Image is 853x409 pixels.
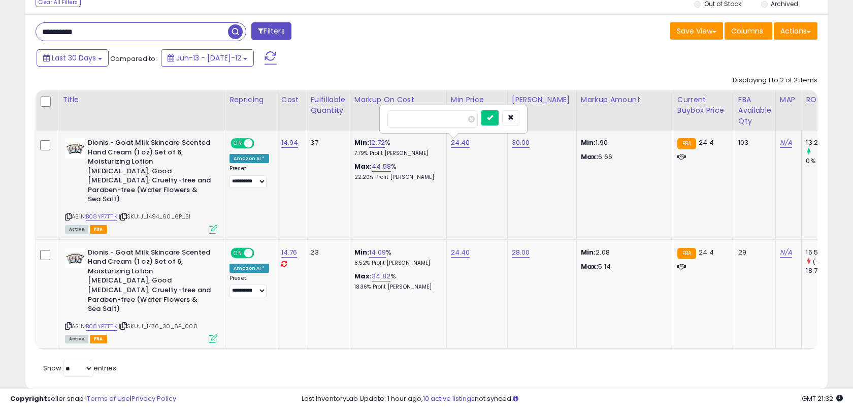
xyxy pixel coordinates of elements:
[229,95,273,105] div: Repricing
[780,247,792,258] a: N/A
[670,22,723,40] button: Save View
[354,272,439,291] div: %
[699,247,714,257] span: 24.4
[43,363,116,373] span: Show: entries
[354,150,439,157] p: 7.79% Profit [PERSON_NAME]
[354,162,439,181] div: %
[65,248,217,342] div: ASIN:
[372,271,390,281] a: 34.82
[350,90,446,131] th: The percentage added to the cost of goods (COGS) that forms the calculator for Min & Max prices.
[65,138,85,159] img: 417HeJBOw9L._SL40_.jpg
[354,138,370,147] b: Min:
[731,26,763,36] span: Columns
[281,138,299,148] a: 14.94
[52,53,96,63] span: Last 30 Days
[253,248,269,257] span: OFF
[806,156,847,166] div: 0%
[354,174,439,181] p: 22.20% Profit [PERSON_NAME]
[813,258,838,266] small: (-11.84%)
[512,95,572,105] div: [PERSON_NAME]
[677,138,696,149] small: FBA
[65,248,85,268] img: 417HeJBOw9L._SL40_.jpg
[806,248,847,257] div: 16.53%
[581,262,665,271] p: 5.14
[581,95,669,105] div: Markup Amount
[369,138,385,148] a: 12.72
[738,248,768,257] div: 29
[229,264,269,273] div: Amazon AI *
[780,95,797,105] div: MAP
[354,247,370,257] b: Min:
[132,394,176,403] a: Privacy Policy
[10,394,47,403] strong: Copyright
[232,248,244,257] span: ON
[87,394,130,403] a: Terms of Use
[738,95,771,127] div: FBA Available Qty
[119,322,198,330] span: | SKU: J_1476_30_6P_000
[229,165,269,188] div: Preset:
[302,394,843,404] div: Last InventoryLab Update: 1 hour ago, not synced.
[65,335,88,343] span: All listings currently available for purchase on Amazon
[806,138,847,147] div: 13.24%
[310,248,342,257] div: 23
[423,394,475,403] a: 10 active listings
[354,95,442,105] div: Markup on Cost
[176,53,241,63] span: Jun-13 - [DATE]-12
[581,247,596,257] strong: Min:
[581,138,596,147] strong: Min:
[677,248,696,259] small: FBA
[229,154,269,163] div: Amazon AI *
[37,49,109,67] button: Last 30 Days
[699,138,714,147] span: 24.4
[512,138,530,148] a: 30.00
[354,260,439,267] p: 8.52% Profit [PERSON_NAME]
[161,49,254,67] button: Jun-13 - [DATE]-12
[232,139,244,148] span: ON
[581,262,599,271] strong: Max:
[119,212,191,221] span: | SKU: J_1494_60_6P_SI
[354,162,372,171] b: Max:
[86,322,117,331] a: B08YP7TT1K
[451,247,470,258] a: 24.40
[581,138,665,147] p: 1.90
[88,138,211,207] b: Dionis - Goat Milk Skincare Scented Hand Cream (1 oz) Set of 6, Moisturizing Lotion [MEDICAL_DATA...
[451,138,470,148] a: 24.40
[251,22,291,40] button: Filters
[806,266,847,275] div: 18.75%
[310,138,342,147] div: 37
[88,248,211,317] b: Dionis - Goat Milk Skincare Scented Hand Cream (1 oz) Set of 6, Moisturizing Lotion [MEDICAL_DATA...
[451,95,503,105] div: Min Price
[780,138,792,148] a: N/A
[802,394,843,403] span: 2025-08-12 21:32 GMT
[372,162,391,172] a: 44.58
[354,284,439,291] p: 18.36% Profit [PERSON_NAME]
[354,271,372,281] b: Max:
[354,248,439,267] div: %
[281,247,298,258] a: 14.76
[90,225,107,234] span: FBA
[110,54,157,64] span: Compared to:
[581,152,599,162] strong: Max:
[10,394,176,404] div: seller snap | |
[581,152,665,162] p: 6.66
[86,212,117,221] a: B08YP7TT1K
[65,225,88,234] span: All listings currently available for purchase on Amazon
[581,248,665,257] p: 2.08
[725,22,772,40] button: Columns
[65,138,217,233] div: ASIN:
[369,247,386,258] a: 14.09
[677,95,730,116] div: Current Buybox Price
[733,76,817,85] div: Displaying 1 to 2 of 2 items
[806,95,843,105] div: ROI
[253,139,269,148] span: OFF
[354,138,439,157] div: %
[62,95,221,105] div: Title
[310,95,345,116] div: Fulfillable Quantity
[229,275,269,298] div: Preset:
[512,247,530,258] a: 28.00
[90,335,107,343] span: FBA
[738,138,768,147] div: 103
[281,95,302,105] div: Cost
[774,22,817,40] button: Actions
